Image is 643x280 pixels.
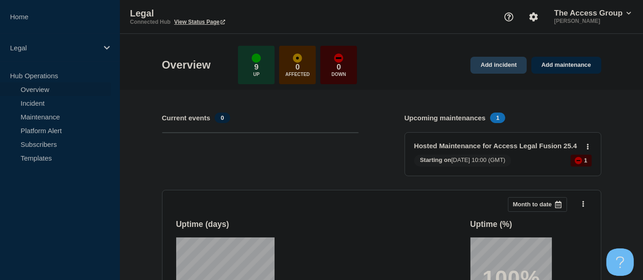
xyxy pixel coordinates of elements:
div: down [575,157,582,164]
span: 1 [490,113,505,123]
h4: Upcoming maintenances [405,114,486,122]
span: [DATE] 10:00 (GMT) [414,155,512,167]
p: Month to date [513,201,552,208]
p: 9 [254,63,259,72]
div: down [334,54,343,63]
button: Month to date [508,197,567,212]
div: up [252,54,261,63]
a: View Status Page [174,19,225,25]
button: The Access Group [552,9,633,18]
a: Add maintenance [531,57,601,74]
p: Legal [10,44,98,52]
span: 0 [215,113,230,123]
h1: Overview [162,59,211,71]
p: 0 [296,63,300,72]
a: Add incident [470,57,527,74]
p: Down [331,72,346,77]
p: [PERSON_NAME] [552,18,633,24]
a: Hosted Maintenance for Access Legal Fusion 25.4 [414,142,579,150]
iframe: Help Scout Beacon - Open [606,248,634,276]
p: Legal [130,8,313,19]
p: Up [253,72,259,77]
span: Starting on [420,156,452,163]
p: Connected Hub [130,19,171,25]
button: Account settings [524,7,543,27]
button: Support [499,7,519,27]
p: 0 [337,63,341,72]
p: Affected [286,72,310,77]
h4: Current events [162,114,211,122]
h3: Uptime ( days ) [176,220,229,229]
p: 1 [584,157,587,164]
h3: Uptime ( % ) [470,220,513,229]
div: affected [293,54,302,63]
